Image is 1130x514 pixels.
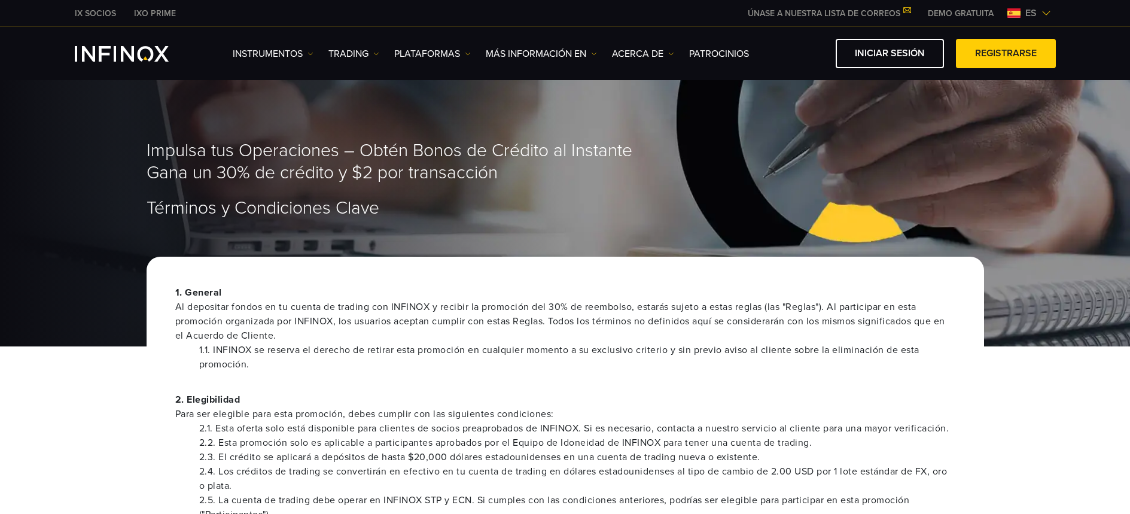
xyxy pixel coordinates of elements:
[75,46,197,62] a: INFINOX Logo
[233,47,313,61] a: Instrumentos
[1021,6,1041,20] span: es
[66,7,125,20] a: INFINOX
[147,199,984,218] h1: Términos y Condiciones Clave
[612,47,674,61] a: ACERCA DE
[689,47,749,61] a: Patrocinios
[394,47,471,61] a: PLATAFORMAS
[125,7,185,20] a: INFINOX
[175,285,955,343] p: 1. General
[199,421,955,436] li: 2.1. Esta oferta solo está disponible para clientes de socios preaprobados de INFINOX. Si es nece...
[199,450,955,464] li: 2.3. El crédito se aplicará a depósitos de hasta $20,000 dólares estadounidenses en una cuenta de...
[175,300,955,343] span: Al depositar fondos en tu cuenta de trading con INFINOX y recibir la promoción del 30% de reembol...
[836,39,944,68] a: Iniciar sesión
[175,407,955,421] span: Para ser elegible para esta promoción, debes cumplir con las siguientes condiciones:
[199,436,955,450] li: 2.2. Esta promoción solo es aplicable a participantes aprobados por el Equipo de Idoneidad de INF...
[175,393,955,421] p: 2. Elegibilidad
[199,464,955,493] li: 2.4. Los créditos de trading se convertirán en efectivo en tu cuenta de trading en dólares estado...
[919,7,1003,20] a: INFINOX MENU
[486,47,597,61] a: Más información en
[739,8,919,19] a: ÚNASE A NUESTRA LISTA DE CORREOS
[328,47,379,61] a: TRADING
[147,140,632,184] span: Impulsa tus Operaciones – Obtén Bonos de Crédito al Instante Gana un 30% de crédito y $2 por tran...
[956,39,1056,68] a: Registrarse
[199,343,955,372] li: 1.1. INFINOX se reserva el derecho de retirar esta promoción en cualquier momento a su exclusivo ...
